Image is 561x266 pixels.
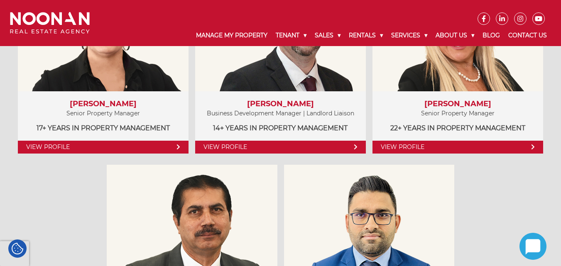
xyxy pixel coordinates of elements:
a: View Profile [372,141,543,154]
h3: [PERSON_NAME] [26,100,180,109]
a: Sales [311,25,345,46]
a: Blog [478,25,504,46]
div: Cookie Settings [8,239,27,258]
a: View Profile [195,141,366,154]
a: About Us [431,25,478,46]
a: Services [387,25,431,46]
a: Contact Us [504,25,551,46]
a: View Profile [18,141,189,154]
a: Rentals [345,25,387,46]
a: Manage My Property [192,25,272,46]
p: Business Development Manager | Landlord Liaison [203,108,358,119]
p: 22+ years in Property Management [381,123,535,133]
p: 14+ years in Property Management [203,123,358,133]
a: Tenant [272,25,311,46]
p: 17+ years in Property Management [26,123,180,133]
p: Senior Property Manager [381,108,535,119]
h3: [PERSON_NAME] [381,100,535,109]
p: Senior Property Manager [26,108,180,119]
img: Noonan Real Estate Agency [10,12,90,34]
h3: [PERSON_NAME] [203,100,358,109]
